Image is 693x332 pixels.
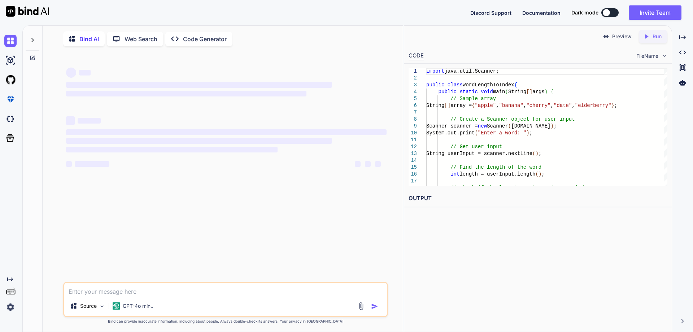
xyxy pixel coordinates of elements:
[444,68,499,74] span: java.util.Scanner;
[629,5,681,20] button: Invite Team
[612,33,632,40] p: Preview
[526,89,529,95] span: [
[505,89,508,95] span: (
[523,103,526,108] span: ,
[535,151,538,156] span: )
[66,82,332,88] span: ‌
[99,303,105,309] img: Pick Models
[499,103,523,108] span: "banana"
[459,171,535,177] span: length = userInput.length
[444,103,447,108] span: [
[357,302,365,310] img: attachment
[409,130,417,137] div: 10
[426,68,444,74] span: import
[462,82,514,88] span: WordLengthToIndex
[4,301,17,313] img: settings
[409,185,417,191] div: 18
[511,123,550,129] span: [DOMAIN_NAME]
[450,164,541,170] span: // Find the length of the word
[4,93,17,105] img: premium
[66,138,332,144] span: ‌
[447,103,450,108] span: ]
[66,161,72,167] span: ‌
[426,130,475,136] span: System.out.print
[475,103,496,108] span: "apple"
[4,113,17,125] img: darkCloudIdeIcon
[470,10,511,16] span: Discord Support
[409,102,417,109] div: 6
[450,185,590,191] span: // Check if the length can be used as an index
[514,82,517,88] span: {
[508,89,526,95] span: String
[450,116,575,122] span: // Create a Scanner object for user input
[493,89,505,95] span: main
[438,89,456,95] span: public
[571,9,598,16] span: Dark mode
[535,171,538,177] span: (
[661,53,667,59] img: chevron down
[409,123,417,130] div: 9
[365,161,371,167] span: ‌
[371,303,378,310] img: icon
[409,116,417,123] div: 8
[522,9,561,17] button: Documentation
[66,116,75,125] span: ‌
[529,130,532,136] span: ;
[450,96,496,102] span: // Sample array
[450,171,459,177] span: int
[603,33,609,40] img: preview
[66,147,278,152] span: ‌
[63,319,388,324] p: Bind can provide inaccurate information, including about people. Always double-check its answers....
[4,74,17,86] img: githubLight
[554,123,557,129] span: ;
[526,130,529,136] span: )
[409,171,417,178] div: 16
[66,68,76,78] span: ‌
[125,35,157,43] p: Web Search
[544,89,547,95] span: )
[470,9,511,17] button: Discord Support
[375,161,381,167] span: ‌
[409,157,417,164] div: 14
[529,89,532,95] span: ]
[409,150,417,157] div: 13
[653,33,662,40] p: Run
[532,89,545,95] span: args
[539,151,541,156] span: ;
[79,70,91,76] span: ‌
[487,123,508,129] span: Scanner
[550,123,553,129] span: )
[409,109,417,116] div: 7
[614,103,617,108] span: ;
[409,137,417,143] div: 11
[426,151,532,156] span: String userInput = scanner.nextLine
[404,190,672,207] h2: OUTPUT
[611,103,614,108] span: }
[636,52,658,60] span: FileName
[550,103,553,108] span: ,
[572,103,575,108] span: ,
[409,89,417,95] div: 4
[450,144,502,150] span: // Get user input
[409,75,417,82] div: 2
[496,103,499,108] span: ,
[472,103,475,108] span: {
[550,89,553,95] span: {
[66,91,306,96] span: ‌
[508,123,511,129] span: (
[113,302,120,310] img: GPT-4o mini
[426,82,444,88] span: public
[409,164,417,171] div: 15
[541,171,544,177] span: ;
[426,103,444,108] span: String
[75,161,109,167] span: ‌
[183,35,227,43] p: Code Generator
[409,95,417,102] div: 5
[475,130,478,136] span: (
[447,82,462,88] span: class
[4,54,17,66] img: ai-studio
[554,103,572,108] span: "date"
[575,103,611,108] span: "elderberry"
[481,89,493,95] span: void
[409,82,417,89] div: 3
